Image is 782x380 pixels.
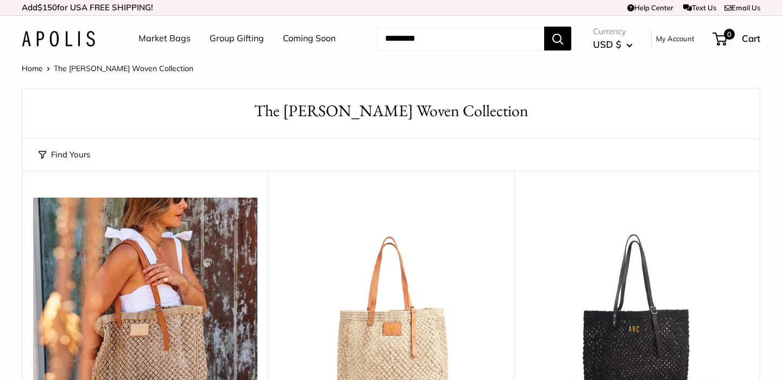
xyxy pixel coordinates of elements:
h1: The [PERSON_NAME] Woven Collection [39,99,743,123]
a: Market Bags [138,30,191,47]
input: Search... [376,27,544,50]
a: Email Us [724,3,760,12]
a: Home [22,64,43,73]
span: $150 [37,2,57,12]
button: USD $ [593,36,633,53]
span: The [PERSON_NAME] Woven Collection [54,64,193,73]
span: 0 [724,29,735,40]
a: Help Center [627,3,673,12]
button: Find Yours [39,147,90,162]
button: Search [544,27,571,50]
nav: Breadcrumb [22,61,193,75]
span: Currency [593,24,633,39]
a: Text Us [683,3,716,12]
a: 0 Cart [714,30,760,47]
span: Cart [742,33,760,44]
img: Apolis [22,31,95,47]
span: USD $ [593,39,621,50]
a: Coming Soon [283,30,336,47]
a: Group Gifting [210,30,264,47]
a: My Account [656,32,695,45]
